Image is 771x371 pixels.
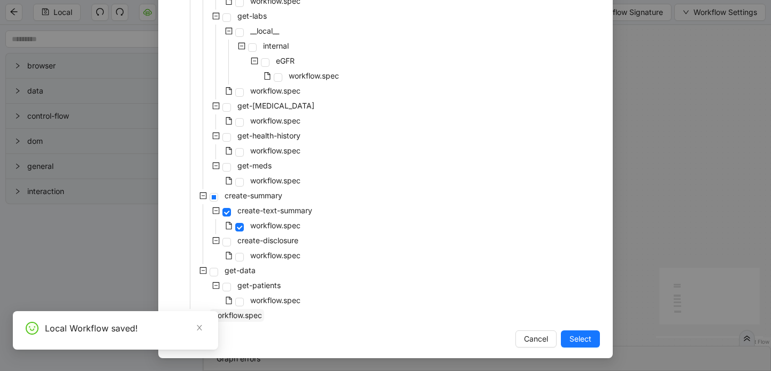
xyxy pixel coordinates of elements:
span: create-summary [225,191,282,200]
span: get-meds [235,159,274,172]
span: workflow.spec [250,296,300,305]
span: minus-square [212,282,220,289]
span: minus-square [212,237,220,244]
span: workflow.spec [248,174,303,187]
span: create-summary [222,189,284,202]
span: file [225,87,233,95]
span: minus-square [212,12,220,20]
span: minus-square [199,267,207,274]
button: Select [561,330,600,347]
span: workflow.spec [287,69,341,82]
span: get-meds [237,161,272,170]
span: minus-square [212,132,220,140]
span: get-[MEDICAL_DATA] [237,101,314,110]
span: workflow.spec [250,251,300,260]
span: file [225,297,233,304]
span: minus-square [251,57,258,65]
span: get-data [225,266,256,275]
span: __local__ [248,25,281,37]
button: Cancel [515,330,557,347]
span: file [225,222,233,229]
span: workflow.spec [250,116,300,125]
span: file [225,252,233,259]
span: internal [263,41,289,50]
span: minus-square [238,42,245,50]
span: Select [569,333,591,345]
span: file [225,177,233,184]
span: workflow.spec [248,219,303,232]
span: workflow.spec [250,86,300,95]
span: file [225,147,233,154]
span: create-text-summary [237,206,312,215]
span: get-data [222,264,258,277]
span: minus-square [212,162,220,169]
span: __local__ [250,26,279,35]
span: workflow.spec [248,144,303,157]
span: close [196,324,203,331]
span: get-labs [237,11,267,20]
span: get-diabetes [235,99,317,112]
span: eGFR [274,55,297,67]
span: create-text-summary [235,204,314,217]
span: Cancel [524,333,548,345]
span: minus-square [225,27,233,35]
span: get-health-history [237,131,300,140]
span: workflow.spec [210,309,264,322]
span: workflow.spec [250,176,300,185]
span: eGFR [276,56,295,65]
span: create-disclosure [237,236,298,245]
span: create-disclosure [235,234,300,247]
span: workflow.spec [248,114,303,127]
span: workflow.spec [248,294,303,307]
span: internal [261,40,291,52]
span: file [225,117,233,125]
span: get-health-history [235,129,303,142]
span: get-patients [237,281,281,290]
span: workflow.spec [212,311,262,320]
span: workflow.spec [250,146,300,155]
span: get-labs [235,10,269,22]
span: get-patients [235,279,283,292]
div: Local Workflow saved! [45,322,205,335]
span: minus-square [212,207,220,214]
span: minus-square [212,102,220,110]
span: workflow.spec [248,249,303,262]
span: minus-square [199,192,207,199]
span: workflow.spec [248,84,303,97]
span: smile [26,322,38,335]
span: file [264,72,271,80]
span: workflow.spec [250,221,300,230]
span: workflow.spec [289,71,339,80]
